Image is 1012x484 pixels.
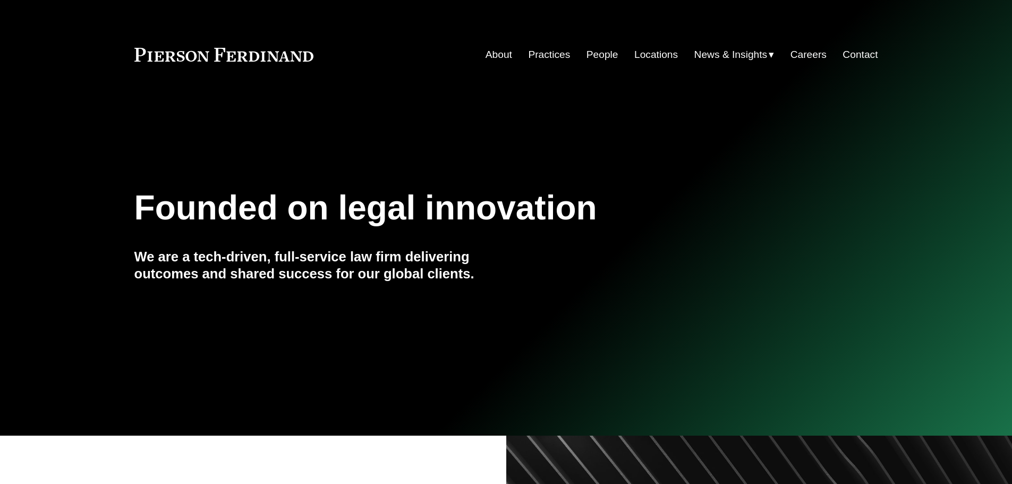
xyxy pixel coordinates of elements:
a: Contact [843,45,878,65]
a: Locations [634,45,678,65]
a: People [586,45,618,65]
a: folder dropdown [694,45,775,65]
a: About [486,45,512,65]
h4: We are a tech-driven, full-service law firm delivering outcomes and shared success for our global... [134,248,506,283]
span: News & Insights [694,46,768,64]
a: Practices [528,45,570,65]
h1: Founded on legal innovation [134,189,754,227]
a: Careers [790,45,827,65]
